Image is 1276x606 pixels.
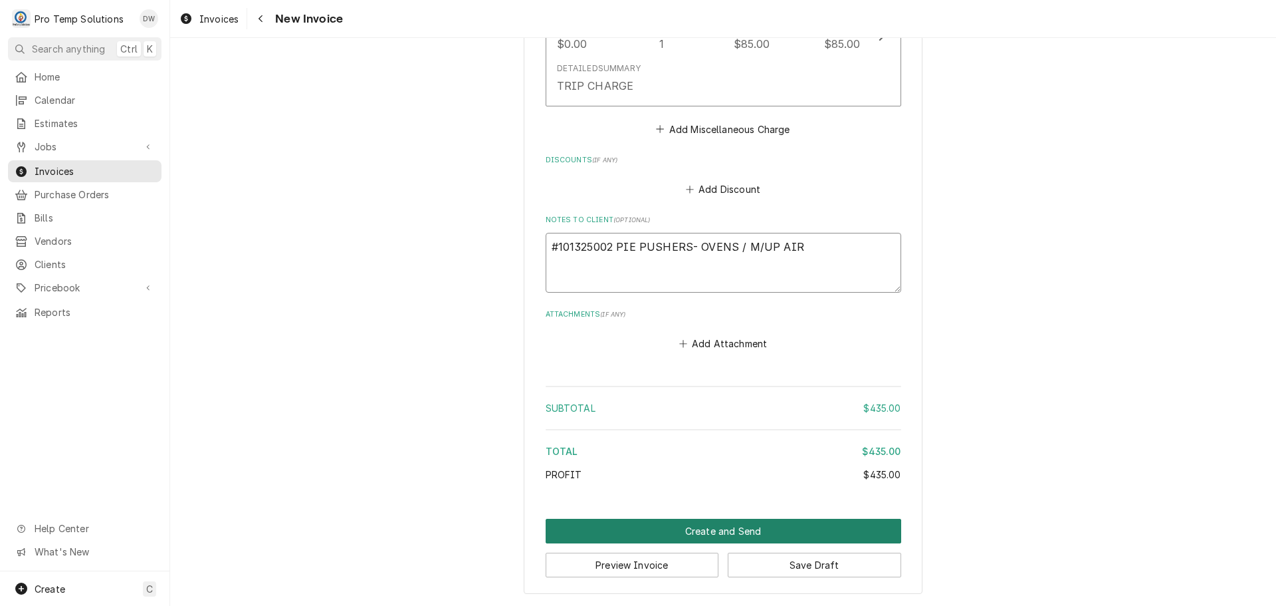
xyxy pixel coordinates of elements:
[863,469,901,480] span: $435.00
[35,116,155,130] span: Estimates
[613,216,651,224] span: ( optional )
[734,36,770,52] div: $85.00
[546,402,595,414] span: Subtotal
[862,444,901,458] div: $435.00
[35,257,155,271] span: Clients
[546,215,901,226] label: Notes to Client
[8,136,161,158] a: Go to Jobs
[35,522,154,535] span: Help Center
[8,230,161,252] a: Vendors
[557,63,641,75] div: Detailed Summary
[8,89,161,111] a: Calendar
[557,78,634,94] div: TRIP CHARGE
[35,281,135,295] span: Pricebook
[250,8,271,29] button: Navigate back
[8,66,161,88] a: Home
[35,211,155,225] span: Bills
[8,277,161,299] a: Go to Pricebook
[271,10,343,28] span: New Invoice
[32,42,105,56] span: Search anything
[35,583,65,595] span: Create
[546,444,901,458] div: Total
[546,233,901,293] textarea: #101325002 PIE PUSHERS- OVENS / M/UP AIR
[35,188,155,202] span: Purchase Orders
[659,36,664,52] div: 1
[12,9,31,28] div: Pro Temp Solutions's Avatar
[546,215,901,293] div: Notes to Client
[35,164,155,178] span: Invoices
[199,12,239,26] span: Invoices
[546,469,582,480] span: Profit
[8,112,161,134] a: Estimates
[8,184,161,206] a: Purchase Orders
[592,156,617,164] span: ( if any )
[546,519,901,543] button: Create and Send
[8,518,161,539] a: Go to Help Center
[140,9,158,28] div: Dana Williams's Avatar
[600,311,625,318] span: ( if any )
[546,519,901,577] div: Button Group
[546,309,901,320] label: Attachments
[546,468,901,482] div: Profit
[146,582,153,596] span: C
[683,180,762,198] button: Add Discount
[8,160,161,182] a: Invoices
[557,36,587,52] div: $0.00
[546,309,901,353] div: Attachments
[35,93,155,107] span: Calendar
[35,305,155,319] span: Reports
[8,207,161,229] a: Bills
[8,253,161,275] a: Clients
[8,541,161,563] a: Go to What's New
[546,553,719,577] button: Preview Invoice
[728,553,901,577] button: Save Draft
[654,120,792,138] button: Add Miscellaneous Charge
[546,155,901,166] label: Discounts
[546,381,901,491] div: Amount Summary
[824,36,861,52] div: $85.00
[35,12,124,26] div: Pro Temp Solutions
[35,140,135,154] span: Jobs
[546,401,901,415] div: Subtotal
[174,8,244,30] a: Invoices
[546,155,901,199] div: Discounts
[147,42,153,56] span: K
[546,543,901,577] div: Button Group Row
[8,37,161,61] button: Search anythingCtrlK
[120,42,138,56] span: Ctrl
[35,545,154,559] span: What's New
[8,301,161,323] a: Reports
[546,519,901,543] div: Button Group Row
[35,234,155,248] span: Vendors
[12,9,31,28] div: P
[546,446,578,457] span: Total
[35,70,155,84] span: Home
[677,335,770,353] button: Add Attachment
[863,401,901,415] div: $435.00
[140,9,158,28] div: DW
